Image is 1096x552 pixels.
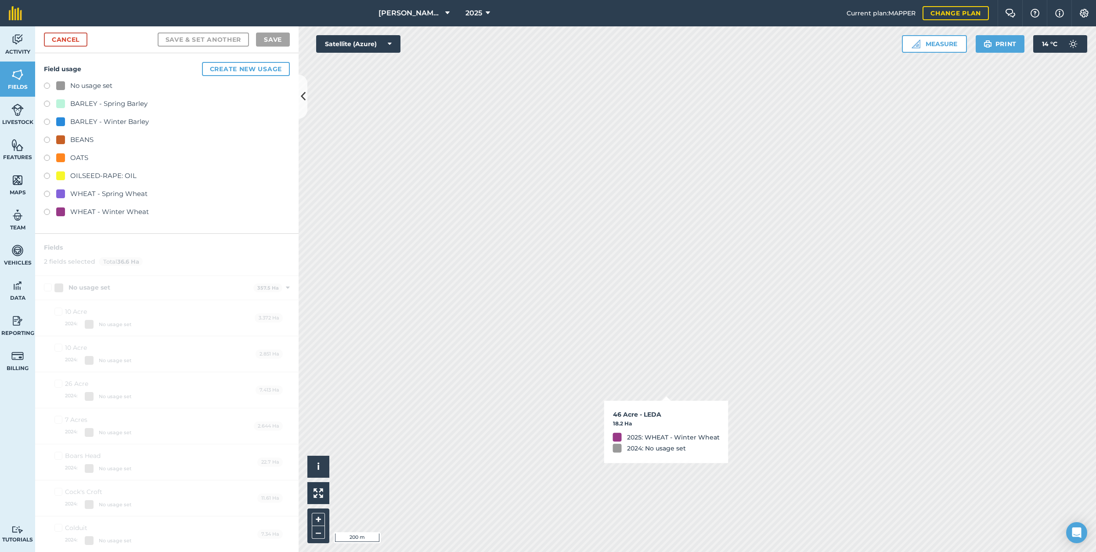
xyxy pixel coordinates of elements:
[1055,8,1064,18] img: svg+xml;base64,PHN2ZyB4bWxucz0iaHR0cDovL3d3dy53My5vcmcvMjAwMC9zdmciIHdpZHRoPSIxNyIgaGVpZ2h0PSIxNy...
[11,33,24,46] img: svg+xml;base64,PD94bWwgdmVyc2lvbj0iMS4wIiBlbmNvZGluZz0idXRmLTgiPz4KPCEtLSBHZW5lcmF0b3I6IEFkb2JlIE...
[1064,35,1082,53] img: svg+xml;base64,PD94bWwgdmVyc2lvbj0iMS4wIiBlbmNvZGluZz0idXRmLTgiPz4KPCEtLSBHZW5lcmF0b3I6IEFkb2JlIE...
[70,189,148,199] div: WHEAT - Spring Wheat
[1079,9,1089,18] img: A cog icon
[9,6,22,20] img: fieldmargin Logo
[11,244,24,257] img: svg+xml;base64,PD94bWwgdmVyc2lvbj0iMS4wIiBlbmNvZGluZz0idXRmLTgiPz4KPCEtLSBHZW5lcmF0b3I6IEFkb2JlIE...
[70,80,112,91] div: No usage set
[1042,35,1057,53] span: 14 ° C
[1005,9,1016,18] img: Two speech bubbles overlapping with the left bubble in the forefront
[1033,35,1087,53] button: 14 °C
[627,443,686,453] div: 2024: No usage set
[1066,522,1087,543] div: Open Intercom Messenger
[923,6,989,20] a: Change plan
[202,62,290,76] button: Create new usage
[379,8,442,18] span: [PERSON_NAME] C
[316,35,400,53] button: Satellite (Azure)
[70,153,88,163] div: OATS
[11,279,24,292] img: svg+xml;base64,PD94bWwgdmVyc2lvbj0iMS4wIiBlbmNvZGluZz0idXRmLTgiPz4KPCEtLSBHZW5lcmF0b3I6IEFkb2JlIE...
[11,103,24,116] img: svg+xml;base64,PD94bWwgdmVyc2lvbj0iMS4wIiBlbmNvZGluZz0idXRmLTgiPz4KPCEtLSBHZW5lcmF0b3I6IEFkb2JlIE...
[613,410,720,419] h3: 46 Acre - LEDA
[847,8,916,18] span: Current plan : MAPPER
[11,526,24,534] img: svg+xml;base64,PD94bWwgdmVyc2lvbj0iMS4wIiBlbmNvZGluZz0idXRmLTgiPz4KPCEtLSBHZW5lcmF0b3I6IEFkb2JlIE...
[627,432,720,442] div: 2025: WHEAT - Winter Wheat
[465,8,482,18] span: 2025
[312,513,325,526] button: +
[11,174,24,187] img: svg+xml;base64,PHN2ZyB4bWxucz0iaHR0cDovL3d3dy53My5vcmcvMjAwMC9zdmciIHdpZHRoPSI1NiIgaGVpZ2h0PSI2MC...
[1030,9,1040,18] img: A question mark icon
[44,62,290,76] h4: Field usage
[11,68,24,81] img: svg+xml;base64,PHN2ZyB4bWxucz0iaHR0cDovL3d3dy53My5vcmcvMjAwMC9zdmciIHdpZHRoPSI1NiIgaGVpZ2h0PSI2MC...
[158,33,249,47] button: Save & set another
[44,33,87,47] a: Cancel
[11,138,24,152] img: svg+xml;base64,PHN2ZyB4bWxucz0iaHR0cDovL3d3dy53My5vcmcvMjAwMC9zdmciIHdpZHRoPSI1NiIgaGVpZ2h0PSI2MC...
[976,35,1025,53] button: Print
[912,40,920,48] img: Ruler icon
[70,134,94,145] div: BEANS
[613,420,632,427] strong: 18.2 Ha
[70,116,149,127] div: BARLEY - Winter Barley
[307,456,329,478] button: i
[902,35,967,53] button: Measure
[70,207,149,217] div: WHEAT - Winter Wheat
[256,33,290,47] button: Save
[312,526,325,539] button: –
[11,349,24,363] img: svg+xml;base64,PD94bWwgdmVyc2lvbj0iMS4wIiBlbmNvZGluZz0idXRmLTgiPz4KPCEtLSBHZW5lcmF0b3I6IEFkb2JlIE...
[11,209,24,222] img: svg+xml;base64,PD94bWwgdmVyc2lvbj0iMS4wIiBlbmNvZGluZz0idXRmLTgiPz4KPCEtLSBHZW5lcmF0b3I6IEFkb2JlIE...
[11,314,24,327] img: svg+xml;base64,PD94bWwgdmVyc2lvbj0iMS4wIiBlbmNvZGluZz0idXRmLTgiPz4KPCEtLSBHZW5lcmF0b3I6IEFkb2JlIE...
[314,488,323,498] img: Four arrows, one pointing top left, one top right, one bottom right and the last bottom left
[70,171,137,181] div: OILSEED-RAPE: OIL
[317,461,320,472] span: i
[70,98,148,109] div: BARLEY - Spring Barley
[984,39,992,49] img: svg+xml;base64,PHN2ZyB4bWxucz0iaHR0cDovL3d3dy53My5vcmcvMjAwMC9zdmciIHdpZHRoPSIxOSIgaGVpZ2h0PSIyNC...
